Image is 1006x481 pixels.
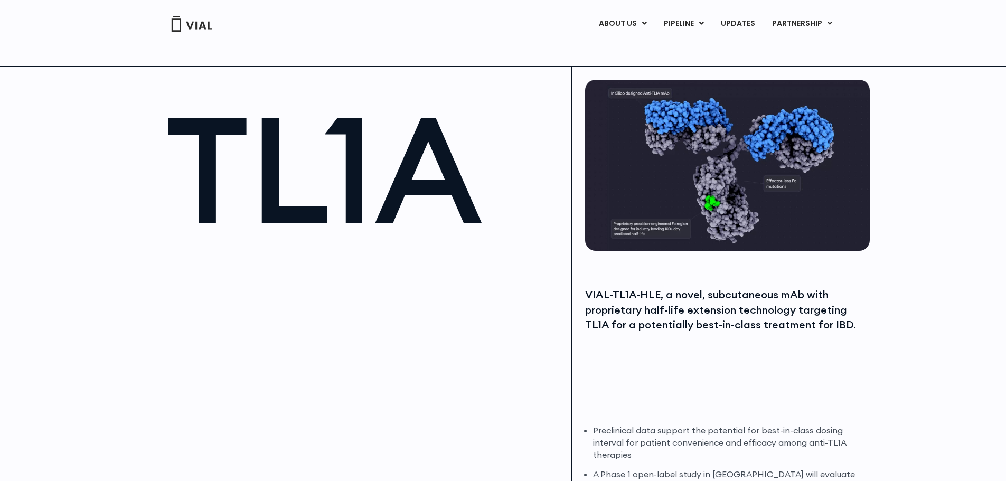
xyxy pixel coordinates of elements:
[171,16,213,32] img: Vial Logo
[590,15,655,33] a: ABOUT USMenu Toggle
[712,15,763,33] a: UPDATES
[585,287,867,333] div: VIAL-TL1A-HLE, a novel, subcutaneous mAb with proprietary half-life extension technology targetin...
[593,425,867,461] li: Preclinical data support the potential for best-in-class dosing interval for patient convenience ...
[764,15,841,33] a: PARTNERSHIPMenu Toggle
[585,80,870,251] img: TL1A antibody diagram.
[655,15,712,33] a: PIPELINEMenu Toggle
[166,96,561,243] h1: TL1A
